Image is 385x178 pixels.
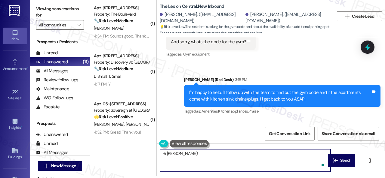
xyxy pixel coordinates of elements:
div: Tagged as: [184,107,380,116]
a: Site Visit • [3,87,27,103]
div: Property: Sovereign at [GEOGRAPHIC_DATA] [94,107,149,113]
span: [PERSON_NAME] [94,122,126,127]
a: Insights • [3,116,27,132]
div: All Messages [36,68,68,74]
div: Prospects + Residents [30,39,90,45]
div: Tagged as: [166,50,256,59]
div: Unread [36,140,58,147]
span: New Message [51,163,76,169]
strong: 🔧 Risk Level: Medium [94,66,133,71]
span: • [22,95,23,99]
button: Get Conversation Link [265,127,314,140]
span: • [27,66,28,70]
span: : The resident is asking for the gym code and about the availability of an additional parking spo... [160,24,334,37]
div: 3:15 PM [233,77,247,83]
div: Unanswered [36,59,68,65]
div: [PERSON_NAME]. ([EMAIL_ADDRESS][DOMAIN_NAME]) [245,11,330,24]
button: Share Conversation via email [318,127,379,140]
textarea: To enrich screen reader interactions, please activate Accessibility in Grammarly extension settings [160,149,331,172]
div: (11) [81,57,90,67]
div: Unanswered [36,131,68,138]
a: Buildings [3,146,27,162]
div: Apt. [STREET_ADDRESS] [94,5,149,11]
span: [PERSON_NAME] [126,122,156,127]
i:  [77,23,81,27]
i:  [368,158,372,163]
span: Share Conversation via email [322,131,375,137]
span: Gym equipment [183,52,210,57]
div: Property: The Boulevard [94,11,149,17]
div: Apt. 05~[STREET_ADDRESS] [94,101,149,107]
div: 4:32 PM: Great! Thank you! [94,129,141,135]
span: Praise [248,109,258,114]
span: Amenities , [202,109,218,114]
div: Review follow-ups [36,77,78,83]
img: ResiDesk Logo [9,5,21,16]
strong: 💡 Risk Level: Low [160,24,185,29]
a: Inbox [3,28,27,44]
button: New Message [38,161,82,171]
button: Create Lead [337,11,382,21]
div: Apt. [STREET_ADDRESS] [94,53,149,59]
input: All communities [39,20,74,30]
i:  [44,164,49,168]
div: WO Follow-ups [36,95,73,101]
span: Get Conversation Link [269,131,310,137]
div: 4:34 PM: Sounds good. Thank you. [94,33,154,39]
span: Kitchen appliances , [218,109,248,114]
div: [PERSON_NAME] (ResiDesk) [184,77,380,85]
div: All Messages [36,149,68,156]
div: 4:17 PM: Y [94,81,110,87]
span: [PERSON_NAME] [94,26,124,31]
div: Escalate [36,104,60,110]
span: • [21,125,22,129]
i:  [333,158,338,163]
div: Property: Discovery At [GEOGRAPHIC_DATA] [94,59,149,65]
span: Send [340,157,350,164]
strong: 🌟 Risk Level: Positive [94,114,133,119]
button: Send [328,154,355,167]
label: Viewing conversations for [36,4,84,20]
div: And sorry, whats the code for the gym? [171,39,246,45]
div: Maintenance [36,86,69,92]
div: Prospects [30,120,90,127]
span: Create Lead [352,13,374,20]
strong: 🔧 Risk Level: Medium [94,18,133,23]
span: L. Small [94,74,108,79]
div: I'm happy to help. I'll follow up with the team to find out the gym code and if the apartments co... [189,89,371,102]
div: [PERSON_NAME]. ([EMAIL_ADDRESS][DOMAIN_NAME]) [160,11,244,24]
i:  [345,14,349,19]
span: T. Small [108,74,121,79]
b: The Lex on Central: New Inbound [160,3,224,10]
div: Unread [36,50,58,56]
